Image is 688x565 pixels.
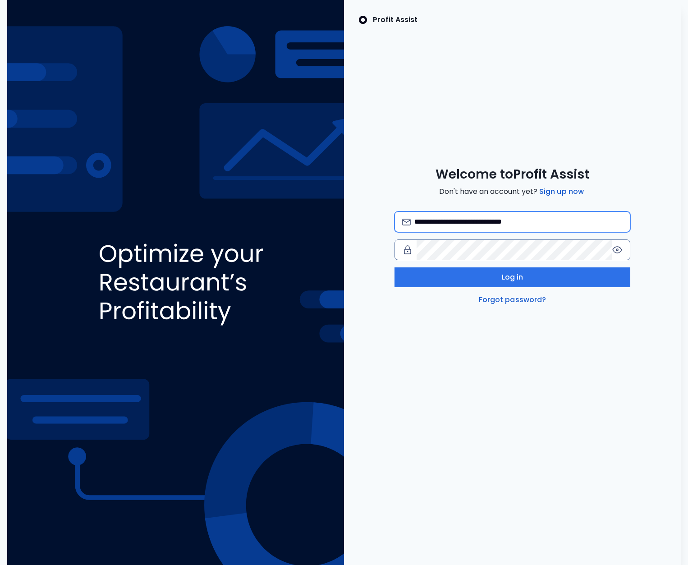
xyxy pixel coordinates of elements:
span: Don't have an account yet? [439,186,586,197]
a: Sign up now [537,186,586,197]
a: Forgot password? [477,294,548,305]
img: SpotOn Logo [358,14,367,25]
p: Profit Assist [373,14,417,25]
button: Log in [394,267,630,287]
img: email [402,219,411,225]
span: Log in [502,272,523,283]
span: Welcome to Profit Assist [436,166,589,183]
